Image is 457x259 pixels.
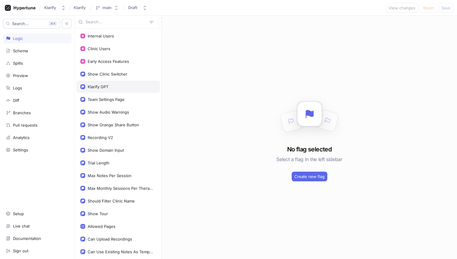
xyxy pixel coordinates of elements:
[88,211,108,216] div: Show Tour
[44,5,56,10] div: Klarify
[13,135,30,140] div: Analytics
[128,5,138,10] div: Draft
[276,154,342,165] h5: Select a flag in the left sidebar
[88,97,125,102] div: Team Settings Page
[88,34,114,38] div: Internal Users
[88,135,113,140] div: Recording V2
[88,46,110,51] div: Clinic Users
[88,249,154,254] div: Can Use Existing Notes As Template References
[88,199,135,203] div: Should Filter Clinic Name
[88,72,127,76] div: Show Clinic Switcher
[3,233,72,244] a: Documentation
[389,6,415,10] span: View changes
[88,186,154,191] div: Max Monthly Sessions Per Therapist
[88,122,139,127] div: Show Orange Share Button
[13,36,23,41] div: Logic
[13,147,28,152] div: Settings
[48,21,57,27] div: K
[420,3,436,13] button: Reset
[93,3,121,13] button: main
[13,86,22,90] div: Logs
[13,248,28,253] div: Sign out
[88,148,124,153] div: Show Domain Input
[423,6,434,10] span: Reset
[13,110,31,115] div: Branches
[88,224,115,229] div: Allowed Pages
[12,22,29,25] span: Search...
[88,173,131,178] div: Max Notes Per Session
[13,48,28,53] div: Schema
[126,3,150,13] button: Draft
[88,84,109,89] div: Klarify GPT
[74,5,86,10] span: Klarify
[3,19,60,28] button: Search...K
[292,172,327,181] button: Create new flag
[88,110,129,115] div: Show Audio Warnings
[42,3,68,13] button: Klarify
[86,19,147,25] input: Search...
[386,3,418,13] button: View changes
[88,237,132,241] div: Can Upload Recordings
[102,5,112,10] div: main
[442,6,451,10] span: Save
[13,224,30,228] div: Live chat
[88,59,129,64] div: Early Access Features
[439,3,453,13] button: Save
[13,123,37,128] div: Pull requests
[287,145,332,154] h3: No flag selected
[13,211,24,216] div: Setup
[13,98,19,103] div: Diff
[88,160,109,165] div: Trial Length
[13,236,41,241] div: Documentation
[13,73,28,78] div: Preview
[13,61,23,66] div: Splits
[294,175,325,178] span: Create new flag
